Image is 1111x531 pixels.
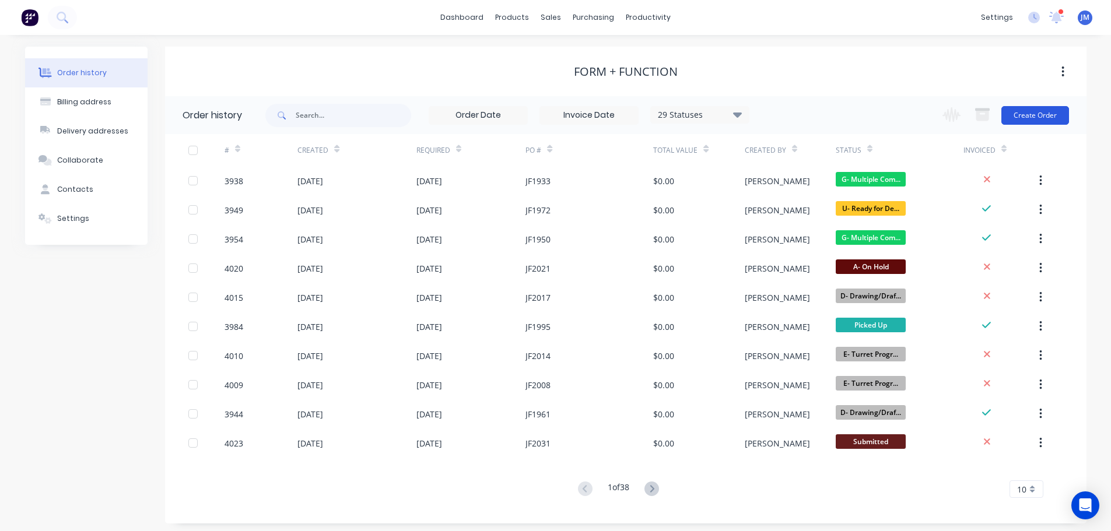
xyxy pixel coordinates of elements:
[21,9,38,26] img: Factory
[525,379,551,391] div: JF2008
[745,134,836,166] div: Created By
[296,104,411,127] input: Search...
[225,379,243,391] div: 4009
[297,379,323,391] div: [DATE]
[57,213,89,224] div: Settings
[836,201,906,216] span: U- Ready for De...
[653,291,674,304] div: $0.00
[525,204,551,216] div: JF1972
[25,175,148,204] button: Contacts
[525,233,551,245] div: JF1950
[416,262,442,275] div: [DATE]
[836,145,861,156] div: Status
[25,204,148,233] button: Settings
[745,145,786,156] div: Created By
[416,204,442,216] div: [DATE]
[1071,491,1099,519] div: Open Intercom Messenger
[57,97,111,107] div: Billing address
[745,437,810,449] div: [PERSON_NAME]
[25,146,148,175] button: Collaborate
[653,437,674,449] div: $0.00
[540,107,638,124] input: Invoice Date
[525,262,551,275] div: JF2021
[745,262,810,275] div: [PERSON_NAME]
[745,321,810,333] div: [PERSON_NAME]
[745,175,810,187] div: [PERSON_NAME]
[225,262,243,275] div: 4020
[963,134,1036,166] div: Invoiced
[225,437,243,449] div: 4023
[183,108,242,122] div: Order history
[416,291,442,304] div: [DATE]
[653,350,674,362] div: $0.00
[416,350,442,362] div: [DATE]
[416,379,442,391] div: [DATE]
[836,405,906,420] span: D- Drawing/Draf...
[535,9,567,26] div: sales
[836,172,906,187] span: G- Multiple Com...
[297,321,323,333] div: [DATE]
[574,65,678,79] div: Form + Function
[525,175,551,187] div: JF1933
[416,175,442,187] div: [DATE]
[836,259,906,274] span: A- On Hold
[297,233,323,245] div: [DATE]
[1081,12,1089,23] span: JM
[653,262,674,275] div: $0.00
[434,9,489,26] a: dashboard
[25,117,148,146] button: Delivery addresses
[297,350,323,362] div: [DATE]
[297,175,323,187] div: [DATE]
[297,437,323,449] div: [DATE]
[297,145,328,156] div: Created
[653,145,698,156] div: Total Value
[836,134,963,166] div: Status
[225,321,243,333] div: 3984
[225,134,297,166] div: #
[745,233,810,245] div: [PERSON_NAME]
[57,184,93,195] div: Contacts
[25,58,148,87] button: Order history
[567,9,620,26] div: purchasing
[836,376,906,391] span: E- Turret Progr...
[745,350,810,362] div: [PERSON_NAME]
[57,126,128,136] div: Delivery addresses
[225,291,243,304] div: 4015
[653,204,674,216] div: $0.00
[416,437,442,449] div: [DATE]
[653,175,674,187] div: $0.00
[651,108,749,121] div: 29 Statuses
[416,408,442,420] div: [DATE]
[525,408,551,420] div: JF1961
[745,291,810,304] div: [PERSON_NAME]
[525,321,551,333] div: JF1995
[836,434,906,449] span: Submitted
[963,145,996,156] div: Invoiced
[416,145,450,156] div: Required
[416,321,442,333] div: [DATE]
[297,408,323,420] div: [DATE]
[745,379,810,391] div: [PERSON_NAME]
[653,321,674,333] div: $0.00
[25,87,148,117] button: Billing address
[525,291,551,304] div: JF2017
[620,9,677,26] div: productivity
[836,318,906,332] span: Picked Up
[297,204,323,216] div: [DATE]
[225,204,243,216] div: 3949
[836,230,906,245] span: G- Multiple Com...
[608,481,629,498] div: 1 of 38
[225,175,243,187] div: 3938
[745,204,810,216] div: [PERSON_NAME]
[57,68,107,78] div: Order history
[416,134,526,166] div: Required
[297,262,323,275] div: [DATE]
[225,408,243,420] div: 3944
[225,350,243,362] div: 4010
[836,289,906,303] span: D- Drawing/Draf...
[57,155,103,166] div: Collaborate
[653,134,744,166] div: Total Value
[1001,106,1069,125] button: Create Order
[225,145,229,156] div: #
[653,408,674,420] div: $0.00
